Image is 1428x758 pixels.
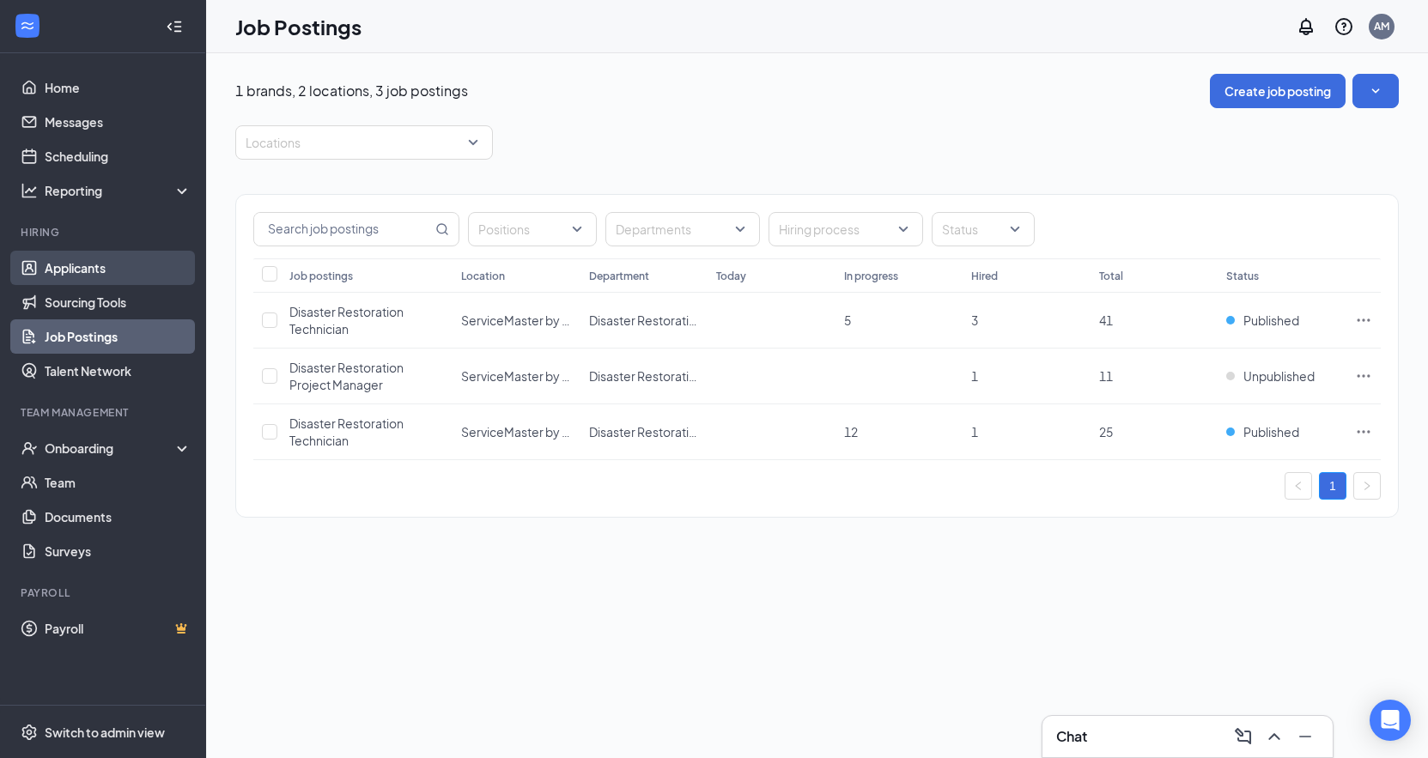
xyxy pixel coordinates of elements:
[289,304,404,337] span: Disaster Restoration Technician
[289,269,353,283] div: Job postings
[844,312,851,328] span: 5
[580,404,708,460] td: Disaster Restoration
[45,724,165,741] div: Switch to admin view
[1218,258,1346,293] th: Status
[45,611,191,646] a: PayrollCrown
[45,182,192,199] div: Reporting
[1285,472,1312,500] li: Previous Page
[21,405,188,420] div: Team Management
[45,251,191,285] a: Applicants
[1230,723,1257,750] button: ComposeMessage
[1233,726,1254,747] svg: ComposeMessage
[1264,726,1285,747] svg: ChevronUp
[45,105,191,139] a: Messages
[1099,312,1113,328] span: 41
[1374,19,1389,33] div: AM
[45,465,191,500] a: Team
[21,225,188,240] div: Hiring
[1291,723,1319,750] button: Minimize
[289,415,404,448] span: Disaster Restoration Technician
[1099,424,1113,440] span: 25
[1243,367,1315,385] span: Unpublished
[963,258,1091,293] th: Hired
[971,368,978,384] span: 1
[1091,258,1218,293] th: Total
[45,285,191,319] a: Sourcing Tools
[1353,472,1381,500] li: Next Page
[45,70,191,105] a: Home
[45,139,191,173] a: Scheduling
[1355,312,1372,329] svg: Ellipses
[1355,423,1372,440] svg: Ellipses
[254,213,432,246] input: Search job postings
[461,424,784,440] span: ServiceMaster by A-Town Hi-Tech ([GEOGRAPHIC_DATA])
[1285,472,1312,500] button: left
[461,312,784,328] span: ServiceMaster by A-Town Hi-Tech ([GEOGRAPHIC_DATA])
[1370,700,1411,741] div: Open Intercom Messenger
[453,293,580,349] td: ServiceMaster by A-Town Hi-Tech (Abilene)
[21,585,188,600] div: Payroll
[971,312,978,328] span: 3
[461,269,505,283] div: Location
[1362,481,1372,491] span: right
[1210,74,1346,108] button: Create job posting
[19,17,36,34] svg: WorkstreamLogo
[1295,726,1316,747] svg: Minimize
[1296,16,1316,37] svg: Notifications
[1099,368,1113,384] span: 11
[461,368,784,384] span: ServiceMaster by A-Town Hi-Tech ([GEOGRAPHIC_DATA])
[1353,472,1381,500] button: right
[589,269,649,283] div: Department
[45,534,191,568] a: Surveys
[1243,312,1299,329] span: Published
[580,293,708,349] td: Disaster Restoration
[45,440,177,457] div: Onboarding
[589,424,703,440] span: Disaster Restoration
[21,440,38,457] svg: UserCheck
[45,319,191,354] a: Job Postings
[166,18,183,35] svg: Collapse
[45,354,191,388] a: Talent Network
[1367,82,1384,100] svg: SmallChevronDown
[1334,16,1354,37] svg: QuestionInfo
[453,349,580,404] td: ServiceMaster by A-Town Hi-Tech (Midland)
[836,258,963,293] th: In progress
[21,724,38,741] svg: Settings
[708,258,836,293] th: Today
[1355,367,1372,385] svg: Ellipses
[289,360,404,392] span: Disaster Restoration Project Manager
[453,404,580,460] td: ServiceMaster by A-Town Hi-Tech (Midland)
[1056,727,1087,746] h3: Chat
[844,424,858,440] span: 12
[235,82,468,100] p: 1 brands, 2 locations, 3 job postings
[1293,481,1303,491] span: left
[235,12,362,41] h1: Job Postings
[1320,473,1346,499] a: 1
[589,368,703,384] span: Disaster Restoration
[45,500,191,534] a: Documents
[580,349,708,404] td: Disaster Restoration
[21,182,38,199] svg: Analysis
[589,312,703,328] span: Disaster Restoration
[971,424,978,440] span: 1
[1352,74,1399,108] button: SmallChevronDown
[1243,423,1299,440] span: Published
[435,222,449,236] svg: MagnifyingGlass
[1261,723,1288,750] button: ChevronUp
[1319,472,1346,500] li: 1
